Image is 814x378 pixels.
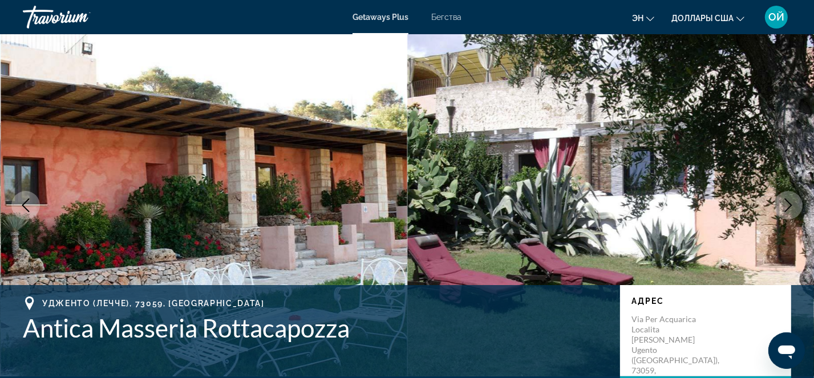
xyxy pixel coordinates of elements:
[431,13,461,22] a: Бегства
[353,13,408,22] a: Getaways Plus
[23,2,137,32] a: Травориум
[774,191,803,220] button: Следующее изображение
[42,299,265,308] span: Удженто (Лечче), 73059, [GEOGRAPHIC_DATA]
[631,296,780,306] p: Адрес
[762,5,791,29] button: Пользовательское меню
[671,10,744,26] button: Изменить валюту
[11,191,40,220] button: Предыдущее изображение
[23,313,609,343] h1: Antica Masseria Rottacapozza
[768,332,805,369] iframe: Button to launch messaging window
[632,10,654,26] button: Изменение языка
[671,14,734,23] span: Доллары США
[768,11,784,23] span: ОЙ
[632,14,643,23] span: эн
